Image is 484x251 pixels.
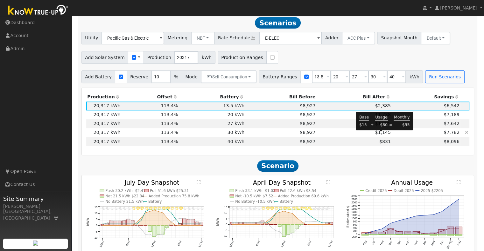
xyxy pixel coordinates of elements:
circle: onclick="" [162,208,163,209]
circle: onclick="" [270,220,271,221]
i: 3PM - PartlyCloudy [296,207,300,210]
circle: onclick="" [249,222,250,223]
circle: onclick="" [288,208,289,209]
i: 10PM - PartlyCloudy [326,207,330,210]
rect: onclick="" [178,223,182,225]
text: No Battery 21.5 kWh [105,199,144,204]
span: Production [144,51,175,64]
span: 113.4% [161,130,178,135]
circle: onclick="" [245,221,246,222]
span: % [170,70,182,83]
i: 9PM - PartlyCloudy [321,207,326,210]
text: 5 [226,217,228,220]
i: 5PM - PartlyCloudy [304,207,309,210]
button: NBT [191,32,215,44]
circle: onclick="" [262,224,263,225]
td: $95 [394,122,410,128]
th: Battery [179,92,246,101]
circle: onclick="" [236,224,237,225]
th: Production [86,92,122,101]
td: Base [359,114,369,121]
circle: onclick="" [175,219,176,220]
text: 1000 [351,217,357,220]
circle: onclick="" [322,222,323,223]
th: Bill Before [246,92,317,101]
circle: onclick="" [232,224,233,225]
span: $7,189 [444,112,459,117]
text: 2400 [351,194,357,197]
circle: onclick="" [390,223,391,224]
circle: onclick="" [179,223,180,224]
circle: onclick="" [153,208,154,209]
text: No Battery -10.5 kWh [235,199,275,204]
i: 5AM - Clear [123,207,126,210]
span: $6,542 [444,103,459,108]
circle: onclick="" [301,221,302,222]
circle: onclick="" [241,221,242,222]
circle: onclick="" [253,222,254,223]
span: Site Summary [3,195,68,203]
span: Reserve [127,70,152,83]
span: 113.4% [161,121,178,126]
i: 7PM - PartlyCloudy [313,207,317,210]
rect: onclick="" [182,218,186,226]
span: Mode [182,70,201,83]
text: Added Production 69.6 kWh [278,194,329,198]
circle: onclick="" [119,220,120,221]
circle: onclick="" [115,220,116,221]
circle: onclick="" [123,220,124,221]
circle: onclick="" [416,215,417,216]
span: kWh [198,51,215,64]
circle: onclick="" [128,223,129,224]
text: 2025 $2205 [421,188,443,193]
circle: onclick="" [102,223,103,224]
circle: onclick="" [136,221,137,222]
circle: onclick="" [192,219,193,220]
td: 20,317 kWh [86,102,122,110]
text: 800 [353,220,358,223]
rect: onclick="" [261,221,264,225]
i: 8PM - PartlyCloudy [317,207,322,210]
text: Credit 2025 [365,188,387,193]
circle: onclick="" [284,208,284,209]
circle: onclick="" [236,221,237,222]
i: 8AM - Clear [136,207,140,210]
text: 15 [94,206,97,209]
span: Savings [434,94,454,99]
circle: onclick="" [266,221,267,222]
circle: onclick="" [288,212,289,213]
text: Net -10.5 kWh $7.52 [235,194,273,198]
circle: onclick="" [110,220,111,221]
rect: onclick="" [114,221,117,226]
circle: onclick="" [184,218,185,219]
i: 5AM - PartlyCloudy [253,207,257,210]
i: 7PM - Clear [184,207,186,210]
span: Rate Schedule [214,32,259,44]
span: Add Solar System [81,51,129,64]
i: 8PM - Clear [188,207,191,210]
circle: onclick="" [119,223,120,224]
text: 0 [96,224,97,227]
text:  [326,180,330,184]
rect: onclick="" [109,221,113,225]
circle: onclick="" [322,222,323,223]
span: Metering [164,32,191,44]
text: Estimated $ [346,206,349,228]
circle: onclick="" [145,212,146,213]
circle: onclick="" [301,208,302,209]
circle: onclick="" [201,223,202,224]
circle: onclick="" [149,208,150,209]
circle: onclick="" [326,222,327,223]
circle: onclick="" [314,218,315,219]
circle: onclick="" [241,224,242,225]
text: 1200 [351,214,357,217]
i: 3AM - Clear [115,207,117,210]
td: 20,317 kWh [86,119,122,128]
text: Added Production 75.8 kWh [149,194,200,198]
span: Scenarios [255,17,300,29]
circle: onclick="" [149,211,150,212]
rect: onclick="" [195,222,199,226]
circle: onclick="" [275,214,276,215]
